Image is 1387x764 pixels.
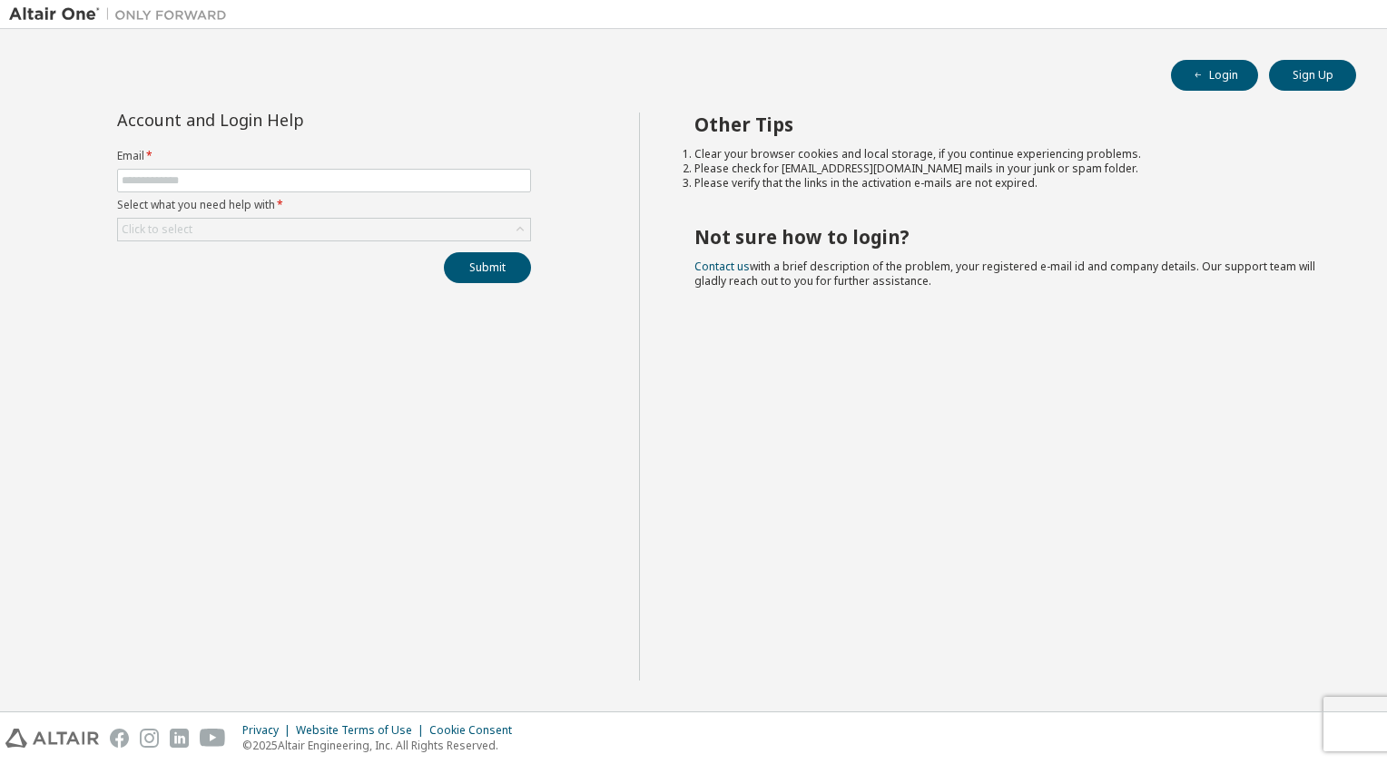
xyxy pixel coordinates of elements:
li: Please verify that the links in the activation e-mails are not expired. [694,176,1324,191]
button: Login [1171,60,1258,91]
p: © 2025 Altair Engineering, Inc. All Rights Reserved. [242,738,523,753]
img: Altair One [9,5,236,24]
img: facebook.svg [110,729,129,748]
div: Cookie Consent [429,723,523,738]
button: Submit [444,252,531,283]
img: altair_logo.svg [5,729,99,748]
span: with a brief description of the problem, your registered e-mail id and company details. Our suppo... [694,259,1315,289]
div: Privacy [242,723,296,738]
h2: Not sure how to login? [694,225,1324,249]
label: Email [117,149,531,163]
div: Click to select [118,219,530,240]
img: linkedin.svg [170,729,189,748]
button: Sign Up [1269,60,1356,91]
li: Please check for [EMAIL_ADDRESS][DOMAIN_NAME] mails in your junk or spam folder. [694,162,1324,176]
div: Website Terms of Use [296,723,429,738]
div: Click to select [122,222,192,237]
a: Contact us [694,259,750,274]
li: Clear your browser cookies and local storage, if you continue experiencing problems. [694,147,1324,162]
img: instagram.svg [140,729,159,748]
label: Select what you need help with [117,198,531,212]
img: youtube.svg [200,729,226,748]
h2: Other Tips [694,113,1324,136]
div: Account and Login Help [117,113,448,127]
